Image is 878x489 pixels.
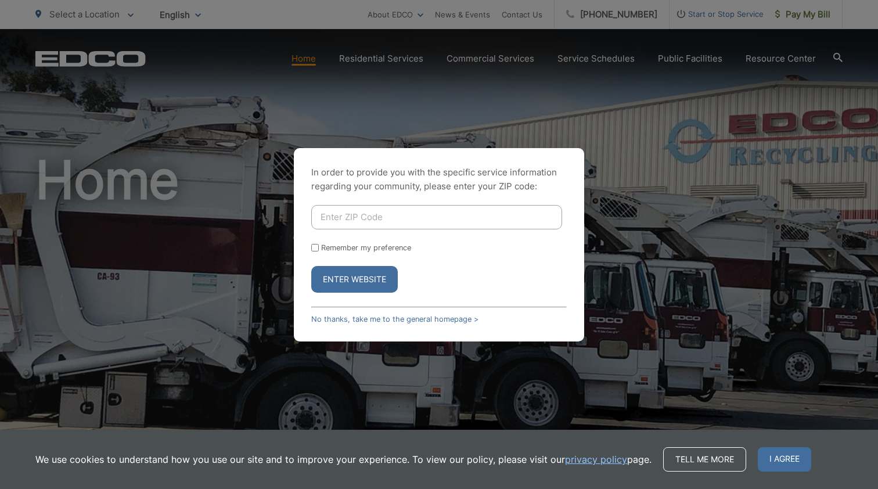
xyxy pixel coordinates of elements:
[758,447,811,472] span: I agree
[311,205,562,229] input: Enter ZIP Code
[663,447,746,472] a: Tell me more
[321,243,411,252] label: Remember my preference
[311,315,478,323] a: No thanks, take me to the general homepage >
[311,166,567,193] p: In order to provide you with the specific service information regarding your community, please en...
[311,266,398,293] button: Enter Website
[565,452,627,466] a: privacy policy
[35,452,652,466] p: We use cookies to understand how you use our site and to improve your experience. To view our pol...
